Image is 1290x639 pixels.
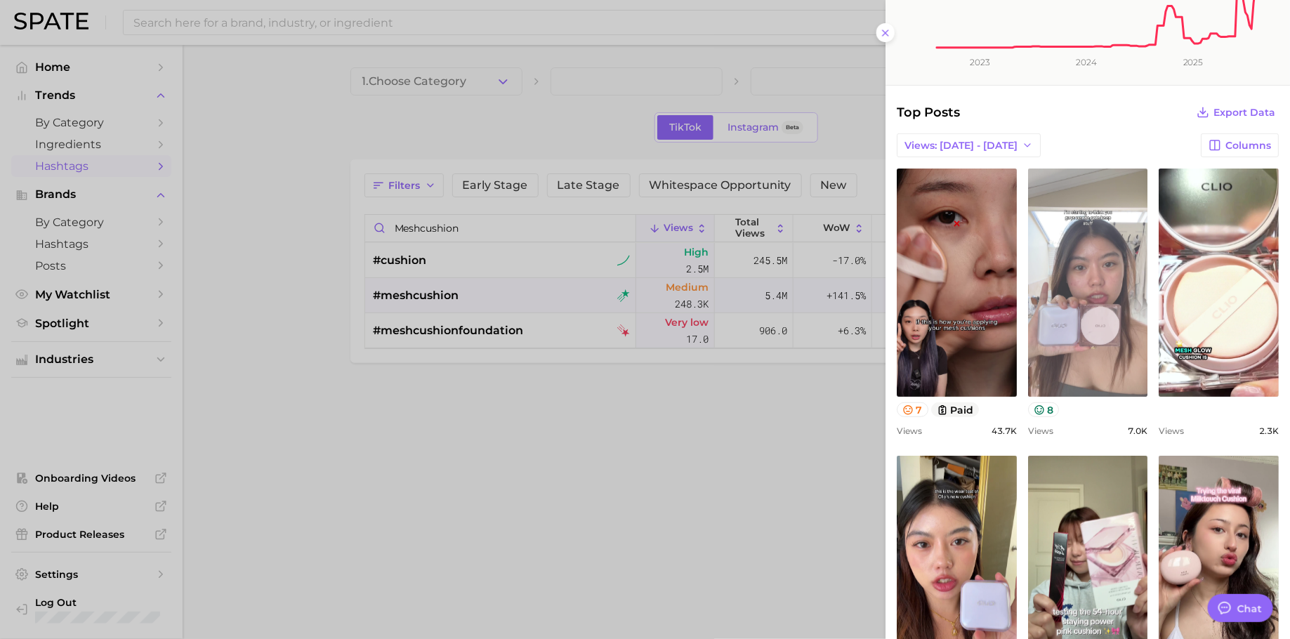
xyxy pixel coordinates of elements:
[1028,426,1053,436] span: Views
[992,426,1017,436] span: 43.7k
[897,426,922,436] span: Views
[904,140,1018,152] span: Views: [DATE] - [DATE]
[1128,426,1147,436] span: 7.0k
[1193,103,1279,122] button: Export Data
[1213,107,1275,119] span: Export Data
[1159,426,1184,436] span: Views
[1028,402,1060,417] button: 8
[1201,133,1279,157] button: Columns
[1076,57,1097,67] tspan: 2024
[1183,57,1204,67] tspan: 2025
[931,402,980,417] button: paid
[897,103,960,122] span: Top Posts
[897,133,1041,157] button: Views: [DATE] - [DATE]
[1225,140,1271,152] span: Columns
[897,402,928,417] button: 7
[1259,426,1279,436] span: 2.3k
[970,57,990,67] tspan: 2023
